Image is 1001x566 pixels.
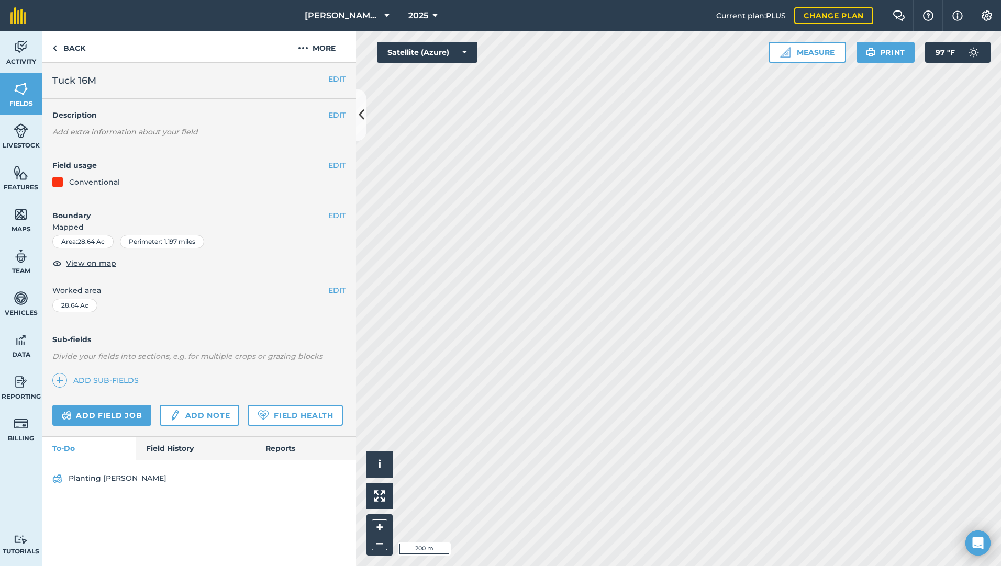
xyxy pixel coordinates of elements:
img: svg+xml;base64,PD94bWwgdmVyc2lvbj0iMS4wIiBlbmNvZGluZz0idXRmLTgiPz4KPCEtLSBHZW5lcmF0b3I6IEFkb2JlIE... [14,290,28,306]
div: 28.64 Ac [52,299,97,312]
img: A question mark icon [922,10,935,21]
button: EDIT [328,73,346,85]
a: Back [42,31,96,62]
img: Ruler icon [780,47,791,58]
em: Add extra information about your field [52,127,198,137]
button: EDIT [328,285,346,296]
h4: Boundary [42,199,328,221]
img: svg+xml;base64,PHN2ZyB4bWxucz0iaHR0cDovL3d3dy53My5vcmcvMjAwMC9zdmciIHdpZHRoPSIyMCIgaGVpZ2h0PSIyNC... [298,42,308,54]
img: svg+xml;base64,PD94bWwgdmVyc2lvbj0iMS4wIiBlbmNvZGluZz0idXRmLTgiPz4KPCEtLSBHZW5lcmF0b3I6IEFkb2JlIE... [14,248,28,264]
a: Planting [PERSON_NAME] [52,470,346,487]
img: svg+xml;base64,PHN2ZyB4bWxucz0iaHR0cDovL3d3dy53My5vcmcvMjAwMC9zdmciIHdpZHRoPSI1NiIgaGVpZ2h0PSI2MC... [14,207,28,222]
button: EDIT [328,160,346,171]
button: View on map [52,257,116,269]
div: Area : 28.64 Ac [52,235,114,248]
img: svg+xml;base64,PD94bWwgdmVyc2lvbj0iMS4wIiBlbmNvZGluZz0idXRmLTgiPz4KPCEtLSBHZW5lcmF0b3I6IEFkb2JlIE... [14,374,28,390]
button: EDIT [328,109,346,121]
div: Conventional [69,176,120,188]
h4: Description [52,109,346,121]
img: fieldmargin Logo [10,7,26,24]
span: Worked area [52,285,346,296]
img: svg+xml;base64,PD94bWwgdmVyc2lvbj0iMS4wIiBlbmNvZGluZz0idXRmLTgiPz4KPCEtLSBHZW5lcmF0b3I6IEFkb2JlIE... [14,39,28,55]
img: svg+xml;base64,PHN2ZyB4bWxucz0iaHR0cDovL3d3dy53My5vcmcvMjAwMC9zdmciIHdpZHRoPSIxOCIgaGVpZ2h0PSIyNC... [52,257,62,269]
a: Reports [255,437,356,460]
span: Tuck 16M [52,73,96,88]
img: svg+xml;base64,PHN2ZyB4bWxucz0iaHR0cDovL3d3dy53My5vcmcvMjAwMC9zdmciIHdpZHRoPSIxOSIgaGVpZ2h0PSIyNC... [866,46,876,59]
a: Change plan [794,7,873,24]
img: svg+xml;base64,PD94bWwgdmVyc2lvbj0iMS4wIiBlbmNvZGluZz0idXRmLTgiPz4KPCEtLSBHZW5lcmF0b3I6IEFkb2JlIE... [14,123,28,139]
a: Field Health [248,405,342,426]
img: svg+xml;base64,PHN2ZyB4bWxucz0iaHR0cDovL3d3dy53My5vcmcvMjAwMC9zdmciIHdpZHRoPSI5IiBoZWlnaHQ9IjI0Ii... [52,42,57,54]
img: svg+xml;base64,PD94bWwgdmVyc2lvbj0iMS4wIiBlbmNvZGluZz0idXRmLTgiPz4KPCEtLSBHZW5lcmF0b3I6IEFkb2JlIE... [14,332,28,348]
button: i [366,451,393,478]
img: svg+xml;base64,PHN2ZyB4bWxucz0iaHR0cDovL3d3dy53My5vcmcvMjAwMC9zdmciIHdpZHRoPSIxNyIgaGVpZ2h0PSIxNy... [952,9,963,22]
span: [PERSON_NAME] Farms [305,9,380,22]
button: Satellite (Azure) [377,42,477,63]
button: EDIT [328,210,346,221]
h4: Field usage [52,160,328,171]
button: Print [857,42,915,63]
div: Open Intercom Messenger [965,530,991,556]
div: Perimeter : 1.197 miles [120,235,204,248]
button: + [372,519,387,535]
img: svg+xml;base64,PD94bWwgdmVyc2lvbj0iMS4wIiBlbmNvZGluZz0idXRmLTgiPz4KPCEtLSBHZW5lcmF0b3I6IEFkb2JlIE... [14,416,28,432]
span: 97 ° F [936,42,955,63]
img: svg+xml;base64,PD94bWwgdmVyc2lvbj0iMS4wIiBlbmNvZGluZz0idXRmLTgiPz4KPCEtLSBHZW5lcmF0b3I6IEFkb2JlIE... [52,472,62,485]
button: More [277,31,356,62]
img: A cog icon [981,10,993,21]
img: svg+xml;base64,PD94bWwgdmVyc2lvbj0iMS4wIiBlbmNvZGluZz0idXRmLTgiPz4KPCEtLSBHZW5lcmF0b3I6IEFkb2JlIE... [169,409,181,422]
span: View on map [66,257,116,269]
span: Mapped [42,221,356,233]
button: Measure [769,42,846,63]
a: Add sub-fields [52,373,143,388]
a: Field History [136,437,254,460]
img: Four arrows, one pointing top left, one top right, one bottom right and the last bottom left [374,490,385,502]
img: svg+xml;base64,PHN2ZyB4bWxucz0iaHR0cDovL3d3dy53My5vcmcvMjAwMC9zdmciIHdpZHRoPSIxNCIgaGVpZ2h0PSIyNC... [56,374,63,387]
img: svg+xml;base64,PHN2ZyB4bWxucz0iaHR0cDovL3d3dy53My5vcmcvMjAwMC9zdmciIHdpZHRoPSI1NiIgaGVpZ2h0PSI2MC... [14,81,28,97]
button: – [372,535,387,550]
a: To-Do [42,437,136,460]
em: Divide your fields into sections, e.g. for multiple crops or grazing blocks [52,352,322,361]
span: i [378,458,381,471]
img: svg+xml;base64,PD94bWwgdmVyc2lvbj0iMS4wIiBlbmNvZGluZz0idXRmLTgiPz4KPCEtLSBHZW5lcmF0b3I6IEFkb2JlIE... [62,409,72,422]
img: svg+xml;base64,PHN2ZyB4bWxucz0iaHR0cDovL3d3dy53My5vcmcvMjAwMC9zdmciIHdpZHRoPSI1NiIgaGVpZ2h0PSI2MC... [14,165,28,180]
a: Add note [160,405,239,426]
span: 2025 [408,9,428,22]
button: 97 °F [925,42,991,63]
span: Current plan : PLUS [716,10,786,21]
a: Add field job [52,405,151,426]
img: Two speech bubbles overlapping with the left bubble in the forefront [893,10,905,21]
h4: Sub-fields [42,334,356,345]
img: svg+xml;base64,PD94bWwgdmVyc2lvbj0iMS4wIiBlbmNvZGluZz0idXRmLTgiPz4KPCEtLSBHZW5lcmF0b3I6IEFkb2JlIE... [963,42,984,63]
img: svg+xml;base64,PD94bWwgdmVyc2lvbj0iMS4wIiBlbmNvZGluZz0idXRmLTgiPz4KPCEtLSBHZW5lcmF0b3I6IEFkb2JlIE... [14,535,28,545]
